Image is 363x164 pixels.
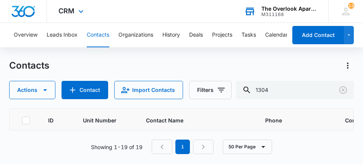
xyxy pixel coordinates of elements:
[223,140,272,154] button: 50 Per Page
[292,26,344,44] button: Add Contact
[162,23,180,47] button: History
[212,23,232,47] button: Projects
[265,23,288,47] button: Calendar
[175,140,190,154] em: 1
[87,23,109,47] button: Contacts
[236,81,354,99] input: Search Contacts
[58,7,75,15] span: CRM
[47,23,78,47] button: Leads Inbox
[48,116,53,124] span: ID
[189,23,203,47] button: Deals
[337,84,349,96] button: Clear
[152,140,214,154] nav: Pagination
[9,60,49,71] h1: Contacts
[241,23,256,47] button: Tasks
[9,81,55,99] button: Actions
[348,3,354,9] span: 13
[114,81,183,99] button: Import Contacts
[261,6,317,12] div: account name
[146,116,236,124] span: Contact Name
[83,116,128,124] span: Unit Number
[265,116,316,124] span: Phone
[91,143,143,151] p: Showing 1-19 of 19
[189,81,232,99] button: Filters
[62,81,109,99] button: Add Contact
[261,12,317,17] div: account id
[348,3,354,9] div: notifications count
[14,23,37,47] button: Overview
[118,23,153,47] button: Organizations
[342,59,354,72] button: Actions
